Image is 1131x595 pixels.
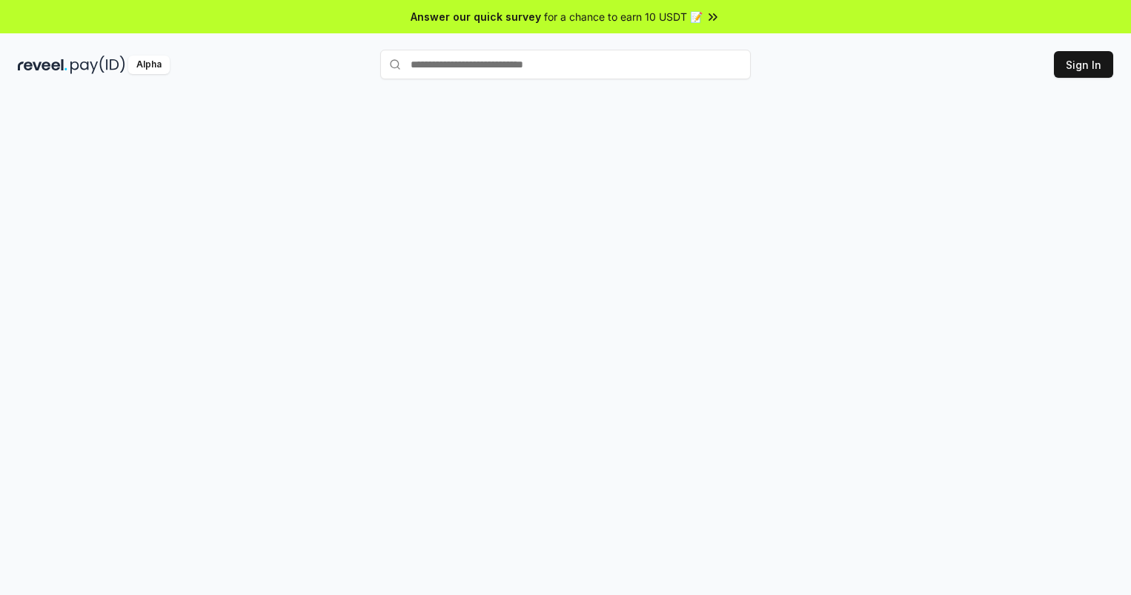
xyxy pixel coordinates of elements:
img: reveel_dark [18,56,67,74]
div: Alpha [128,56,170,74]
img: pay_id [70,56,125,74]
button: Sign In [1054,51,1113,78]
span: Answer our quick survey [411,9,541,24]
span: for a chance to earn 10 USDT 📝 [544,9,703,24]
